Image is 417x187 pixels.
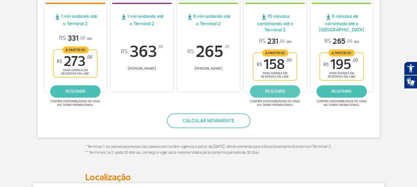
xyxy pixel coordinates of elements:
p: * Terminal 1: os valores expressos nas tabelas acima têm vigência a partir de [DATE]. Válido some... [85,144,332,156]
span: 15 minutos caminhando até o Terminal 2 [245,13,305,33]
span: 265 [324,37,352,46]
span: para diárias em reservas on-line [325,71,358,79]
p: ou [259,37,291,46]
button: Abrir tradutor de língua de sinais. [404,75,417,89]
sup: R$ [121,48,128,55]
p: ou [59,34,92,43]
sup: R$ [57,59,62,64]
span: para diárias em reservas on-line [259,71,291,79]
span: [PERSON_NAME] [112,66,172,71]
sup: R$ [187,48,194,55]
div: Plugin de acessibilidade da Hand Talk. [404,62,417,89]
sup: ,00 [86,55,92,60]
span: 331 [59,34,85,43]
sup: R$ [257,62,262,67]
a: reservar [250,85,300,98]
sup: ,00 [158,43,163,50]
span: Confira disponibilidade de vaga na tarifa promocional [316,100,368,107]
button: Abrir recursos assistivos. [404,62,417,75]
span: A partir de [328,49,355,56]
span: 1 min andando até o Terminal 2 [46,13,106,27]
span: 1 min andando até o Terminal 2 [112,13,172,27]
span: A partir de [62,46,89,53]
span: Confira disponibilidade de vaga na tarifa promocional [249,100,301,107]
span: 231 [259,37,285,46]
span: A partir de [262,49,288,56]
span: 6 min andando até o Terminal 2 [179,13,239,27]
span: Confira disponibilidade de vaga na tarifa promocional [49,100,101,107]
span: 265 [179,43,239,60]
sup: ,00 [286,58,292,63]
sup: ,00 [352,58,358,63]
span: para diárias em reservas on-line [59,68,92,75]
span: 273 [57,55,92,68]
sup: ,00 [224,43,229,50]
span: 158 [257,58,292,71]
h2: Localização [85,172,332,183]
span: 6 minutos de caminhada até o [GEOGRAPHIC_DATA] [312,13,372,33]
span: [PERSON_NAME] [179,66,239,71]
button: Calcular novamente [167,113,250,128]
sup: R$ [323,62,329,67]
span: 195 [323,58,358,71]
p: ou [324,37,359,46]
a: reservar [316,85,367,98]
a: reservar [50,85,101,98]
span: 363 [112,43,172,60]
